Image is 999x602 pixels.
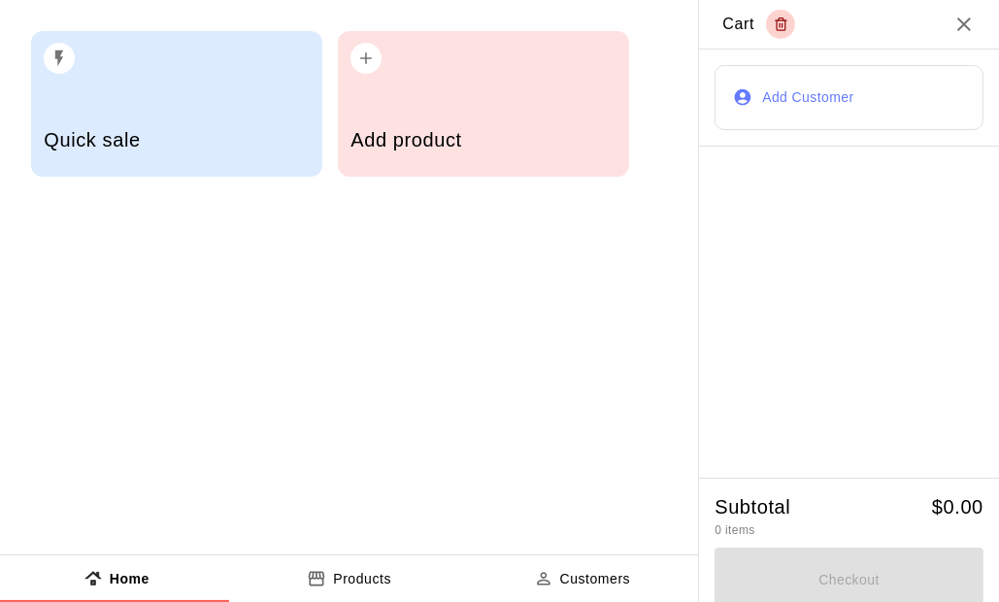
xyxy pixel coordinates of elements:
h5: $ 0.00 [932,494,983,520]
button: Close [952,13,976,36]
div: Cart [722,10,795,39]
span: 0 items [715,523,754,537]
h5: Quick sale [44,127,309,153]
p: Home [110,569,150,589]
button: Quick sale [31,31,322,177]
button: Add product [338,31,629,177]
h5: Subtotal [715,494,790,520]
button: Empty cart [766,10,795,39]
h5: Add product [350,127,616,153]
button: Add Customer [715,65,983,130]
p: Customers [560,569,631,589]
p: Products [333,569,391,589]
